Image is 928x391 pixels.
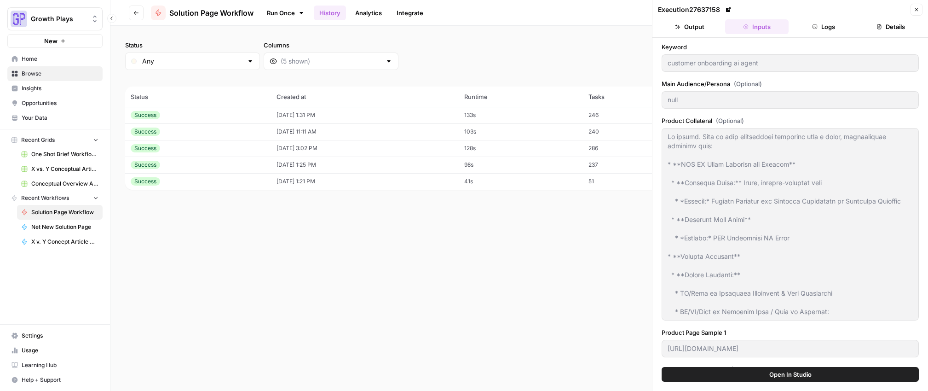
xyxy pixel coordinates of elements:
[662,116,919,125] label: Product Collateral
[662,42,919,52] label: Keyword
[734,79,762,88] span: (Optional)
[459,140,583,157] td: 128s
[31,14,86,23] span: Growth Plays
[459,123,583,140] td: 103s
[131,128,160,136] div: Success
[459,107,583,123] td: 133s
[662,367,919,382] button: Open In Studio
[281,57,381,66] input: (5 shown)
[459,157,583,173] td: 98s
[21,194,69,202] span: Recent Workflows
[22,346,98,355] span: Usage
[7,328,103,343] a: Settings
[31,180,98,188] span: Conceptual Overview Article Grid
[7,111,103,125] a: Your Data
[125,87,271,107] th: Status
[22,361,98,369] span: Learning Hub
[7,358,103,373] a: Learning Hub
[261,5,310,21] a: Run Once
[31,208,98,216] span: Solution Page Workflow
[31,150,98,158] span: One Shot Brief Workflow Grid
[7,66,103,81] a: Browse
[17,147,103,162] a: One Shot Brief Workflow Grid
[7,343,103,358] a: Usage
[658,5,733,14] div: Execution 27637158
[22,332,98,340] span: Settings
[658,19,721,34] button: Output
[459,173,583,190] td: 41s
[716,116,744,125] span: (Optional)
[7,52,103,66] a: Home
[125,70,913,87] span: (5 records)
[169,7,254,18] span: Solution Page Workflow
[31,223,98,231] span: Net New Solution Page
[731,365,759,374] span: (Optional)
[391,6,429,20] a: Integrate
[662,365,919,374] label: Product Page Sample 2
[131,144,160,152] div: Success
[17,205,103,220] a: Solution Page Workflow
[583,107,681,123] td: 246
[131,177,160,186] div: Success
[271,157,459,173] td: [DATE] 1:25 PM
[792,19,856,34] button: Logs
[7,191,103,205] button: Recent Workflows
[17,220,103,234] a: Net New Solution Page
[22,99,98,107] span: Opportunities
[314,6,346,20] a: History
[131,161,160,169] div: Success
[131,111,160,119] div: Success
[22,114,98,122] span: Your Data
[271,123,459,140] td: [DATE] 11:11 AM
[7,34,103,48] button: New
[44,36,58,46] span: New
[31,238,98,246] span: X v. Y Concept Article Generator
[271,140,459,157] td: [DATE] 3:02 PM
[583,140,681,157] td: 286
[725,19,789,34] button: Inputs
[271,107,459,123] td: [DATE] 1:31 PM
[662,328,919,337] label: Product Page Sample 1
[125,41,260,50] label: Status
[7,7,103,30] button: Workspace: Growth Plays
[264,41,398,50] label: Columns
[583,87,681,107] th: Tasks
[11,11,27,27] img: Growth Plays Logo
[583,157,681,173] td: 237
[22,376,98,384] span: Help + Support
[271,173,459,190] td: [DATE] 1:21 PM
[7,81,103,96] a: Insights
[583,123,681,140] td: 240
[142,57,243,66] input: Any
[769,370,812,379] span: Open In Studio
[22,70,98,78] span: Browse
[151,6,254,20] a: Solution Page Workflow
[7,133,103,147] button: Recent Grids
[22,84,98,93] span: Insights
[271,87,459,107] th: Created at
[350,6,387,20] a: Analytics
[7,96,103,111] a: Opportunities
[459,87,583,107] th: Runtime
[31,165,98,173] span: X vs. Y Conceptual Articles
[583,173,681,190] td: 51
[17,176,103,191] a: Conceptual Overview Article Grid
[17,162,103,176] a: X vs. Y Conceptual Articles
[17,234,103,249] a: X v. Y Concept Article Generator
[22,55,98,63] span: Home
[21,136,55,144] span: Recent Grids
[662,79,919,88] label: Main Audience/Persona
[859,19,922,34] button: Details
[7,373,103,387] button: Help + Support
